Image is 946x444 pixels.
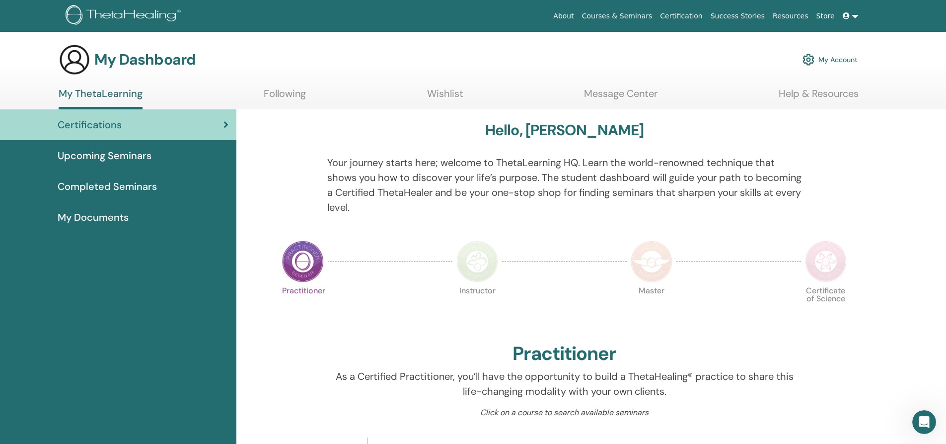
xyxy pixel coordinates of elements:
[59,44,90,76] img: generic-user-icon.jpg
[812,7,839,25] a: Store
[631,287,672,329] p: Master
[58,117,122,132] span: Certifications
[427,88,463,107] a: Wishlist
[282,241,324,282] img: Practitioner
[485,121,644,139] h3: Hello, [PERSON_NAME]
[512,343,616,365] h2: Practitioner
[327,369,801,399] p: As a Certified Practitioner, you’ll have the opportunity to build a ThetaHealing® practice to sha...
[456,287,498,329] p: Instructor
[584,88,657,107] a: Message Center
[779,88,859,107] a: Help & Resources
[59,88,143,109] a: My ThetaLearning
[66,5,184,27] img: logo.png
[912,410,936,434] iframe: Intercom live chat
[802,51,814,68] img: cog.svg
[58,148,151,163] span: Upcoming Seminars
[805,287,847,329] p: Certificate of Science
[58,179,157,194] span: Completed Seminars
[769,7,812,25] a: Resources
[327,407,801,419] p: Click on a course to search available seminars
[327,155,801,215] p: Your journey starts here; welcome to ThetaLearning HQ. Learn the world-renowned technique that sh...
[282,287,324,329] p: Practitioner
[802,49,858,71] a: My Account
[631,241,672,282] img: Master
[264,88,306,107] a: Following
[94,51,196,69] h3: My Dashboard
[456,241,498,282] img: Instructor
[578,7,656,25] a: Courses & Seminars
[656,7,706,25] a: Certification
[549,7,578,25] a: About
[58,210,129,225] span: My Documents
[805,241,847,282] img: Certificate of Science
[707,7,769,25] a: Success Stories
